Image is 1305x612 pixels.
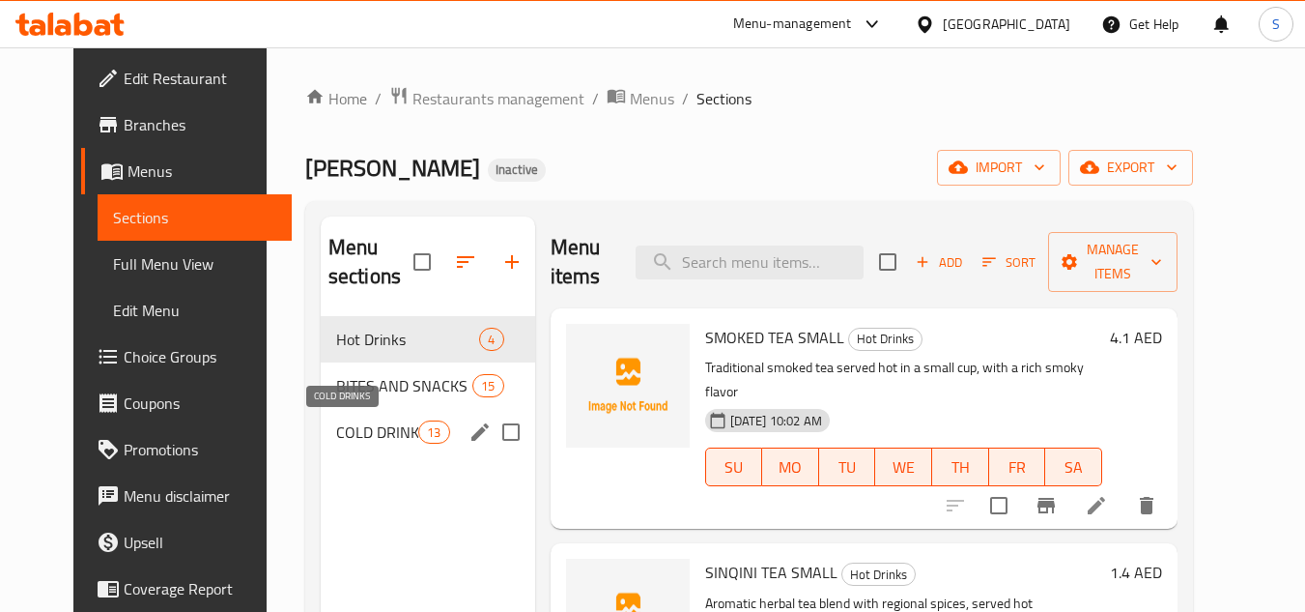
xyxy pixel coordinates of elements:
div: COLD DRINKS13edit [321,409,535,455]
a: Menus [81,148,292,194]
button: SU [705,448,763,486]
a: Promotions [81,426,292,473]
span: BITES AND SNACKS [336,374,472,397]
button: MO [762,448,819,486]
div: items [418,421,449,444]
div: Menu-management [733,13,852,36]
span: Sections [696,87,752,110]
span: Menu disclaimer [124,484,276,508]
span: Menus [128,160,276,183]
span: SU [714,453,755,481]
a: Coverage Report [81,566,292,612]
a: Choice Groups [81,334,292,380]
button: Sort [978,248,1040,277]
button: Add [908,248,970,277]
li: / [375,87,382,110]
span: Hot Drinks [336,328,480,351]
div: Hot Drinks [848,328,922,351]
span: Add [913,251,965,274]
a: Upsell [81,519,292,566]
span: export [1084,156,1177,180]
span: Sort sections [442,239,489,285]
button: import [937,150,1061,186]
a: Branches [81,102,292,148]
button: TU [819,448,876,486]
span: Edit Menu [113,299,276,322]
span: import [952,156,1045,180]
nav: breadcrumb [305,86,1193,111]
span: FR [997,453,1038,481]
span: Sections [113,206,276,229]
span: Add item [908,248,970,277]
span: Full Menu View [113,252,276,276]
span: Manage items [1064,238,1162,286]
a: Restaurants management [389,86,584,111]
h2: Menu sections [328,233,413,291]
span: Hot Drinks [849,328,922,350]
button: edit [466,418,495,447]
a: Sections [98,194,292,241]
span: Coupons [124,392,276,415]
h6: 1.4 AED [1110,559,1162,586]
a: Menu disclaimer [81,473,292,519]
span: Inactive [488,161,546,178]
span: [PERSON_NAME] [305,146,480,189]
h2: Menu items [551,233,612,291]
button: Manage items [1048,232,1177,292]
div: BITES AND SNACKS15 [321,363,535,409]
a: Edit menu item [1085,494,1108,517]
span: 4 [480,331,502,349]
span: Menus [630,87,674,110]
a: Menus [607,86,674,111]
span: Hot Drinks [842,564,915,586]
span: SINQINI TEA SMALL [705,558,837,587]
div: Inactive [488,159,546,182]
li: / [682,87,689,110]
span: [DATE] 10:02 AM [723,412,830,430]
h6: 4.1 AED [1110,324,1162,351]
span: WE [883,453,924,481]
span: TU [827,453,868,481]
span: Sort items [970,248,1048,277]
span: COLD DRINKS [336,421,418,444]
span: Branches [124,113,276,136]
span: Choice Groups [124,345,276,368]
div: [GEOGRAPHIC_DATA] [943,14,1070,35]
button: export [1068,150,1193,186]
button: Branch-specific-item [1023,482,1069,529]
span: Upsell [124,531,276,554]
span: Restaurants management [412,87,584,110]
button: FR [989,448,1046,486]
span: S [1272,14,1280,35]
div: Hot Drinks4 [321,316,535,363]
span: Edit Restaurant [124,67,276,90]
span: Coverage Report [124,577,276,600]
span: Select to update [979,485,1019,526]
a: Edit Menu [98,287,292,334]
span: Select section [867,242,908,282]
span: SA [1053,453,1094,481]
a: Full Menu View [98,241,292,287]
span: Sort [982,251,1035,274]
span: MO [770,453,811,481]
button: SA [1045,448,1102,486]
span: Select all sections [402,242,442,282]
img: SMOKED TEA SMALL [566,324,690,448]
a: Edit Restaurant [81,55,292,102]
span: 13 [419,423,448,442]
span: 15 [473,377,502,395]
button: TH [932,448,989,486]
li: / [592,87,599,110]
span: Promotions [124,438,276,461]
a: Home [305,87,367,110]
nav: Menu sections [321,308,535,463]
div: items [479,328,503,351]
button: WE [875,448,932,486]
button: Add section [489,239,535,285]
input: search [636,246,864,279]
p: Traditional smoked tea served hot in a small cup, with a rich smoky flavor [705,356,1102,404]
span: TH [940,453,981,481]
div: Hot Drinks [841,563,916,586]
